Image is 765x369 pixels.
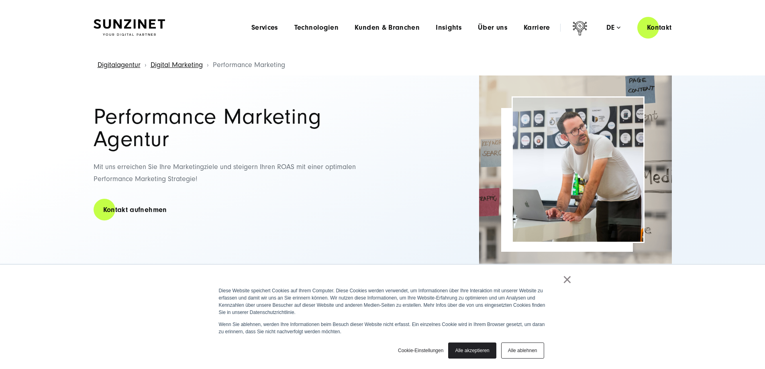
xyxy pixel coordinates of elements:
img: SUNZINET Full Service Digital Agentur [94,19,165,36]
a: Alle ablehnen [501,342,544,359]
a: Kontakt [637,16,681,39]
p: Wenn Sie ablehnen, werden Ihre Informationen beim Besuch dieser Website nicht erfasst. Ein einzel... [219,321,547,335]
img: Full-Service Digitalagentur SUNZINET - Digital Marketing_2 [479,75,672,268]
a: Cookie-Einstellungen [398,347,443,354]
a: Digital Marketing [151,61,203,69]
a: Services [251,24,278,32]
a: Kontakt aufnehmen [94,198,177,221]
a: Insights [436,24,462,32]
p: Diese Website speichert Cookies auf Ihrem Computer. Diese Cookies werden verwendet, um Informatio... [219,287,547,316]
a: Über uns [478,24,508,32]
p: Mit uns erreichen Sie Ihre Marketingziele und steigern Ihren ROAS mit einer optimalen Performance... [94,161,375,186]
h1: Performance Marketing Agentur [94,106,375,151]
span: Performance Marketing [213,61,285,69]
a: × [563,276,572,283]
a: Digitalagentur [98,61,141,69]
a: Kunden & Branchen [355,24,420,32]
div: de [606,24,620,32]
img: Performance Marketing Agentur Header | Mann arbeitet in Agentur am Laptop, hinter ihm ist Wand mi... [513,98,643,242]
a: Karriere [524,24,550,32]
a: Technologien [294,24,339,32]
a: Alle akzeptieren [448,342,496,359]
